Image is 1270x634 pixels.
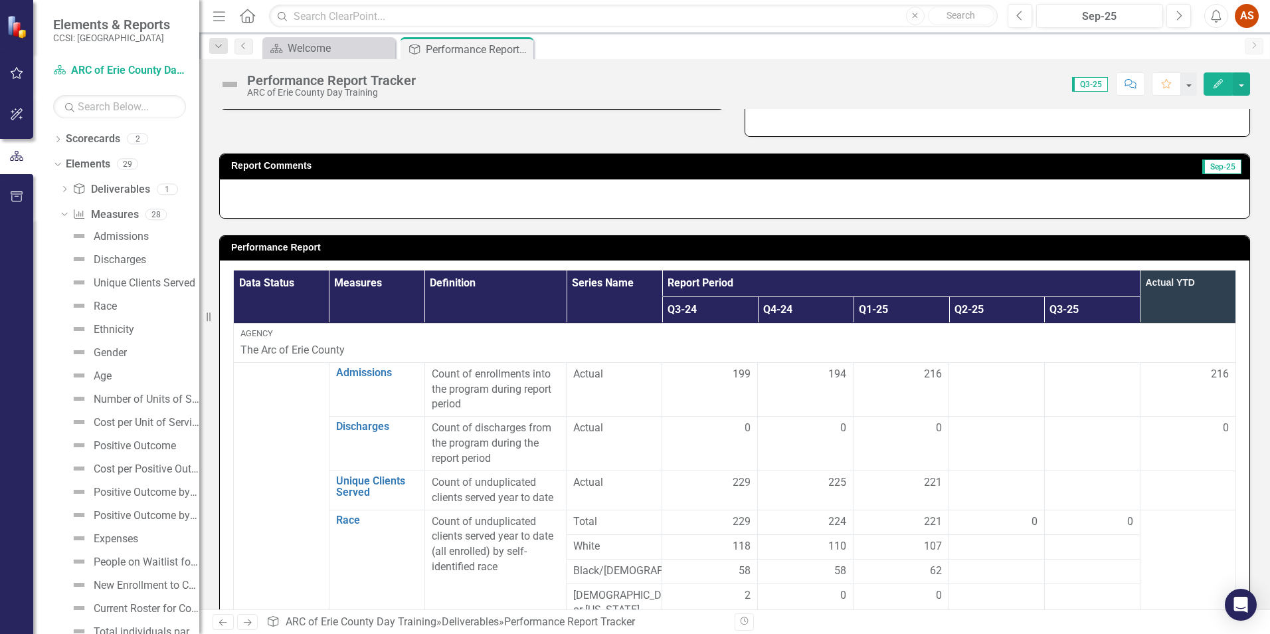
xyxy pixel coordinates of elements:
[739,564,751,579] span: 58
[758,417,854,471] td: Double-Click to Edit
[68,342,127,363] a: Gender
[573,564,655,579] span: Black/[DEMOGRAPHIC_DATA]
[662,471,758,510] td: Double-Click to Edit
[240,328,1229,340] div: Agency
[71,507,87,523] img: Not Defined
[924,539,942,554] span: 107
[68,528,138,549] a: Expenses
[1036,4,1163,28] button: Sep-25
[733,514,751,530] span: 229
[71,577,87,593] img: Not Defined
[329,362,424,417] td: Double-Click to Edit Right Click for Context Menu
[231,243,1243,253] h3: Performance Report
[94,510,199,522] div: Positive Outcome by Ethnicity
[1041,9,1158,25] div: Sep-25
[266,40,392,56] a: Welcome
[53,33,170,43] small: CCSI: [GEOGRAPHIC_DATA]
[336,421,418,433] a: Discharges
[828,475,846,490] span: 225
[94,393,199,405] div: Number of Units of Service
[949,559,1045,583] td: Double-Click to Edit
[949,471,1045,510] td: Double-Click to Edit
[936,421,942,436] span: 0
[71,228,87,244] img: Not Defined
[1044,417,1140,471] td: Double-Click to Edit
[1235,4,1259,28] div: AS
[94,324,134,336] div: Ethnicity
[854,471,949,510] td: Double-Click to Edit
[231,161,905,171] h3: Report Comments
[504,615,635,628] div: Performance Report Tracker
[71,368,87,383] img: Not Defined
[94,463,199,475] div: Cost per Positive Outcome
[247,73,416,88] div: Performance Report Tracker
[930,564,942,579] span: 62
[924,475,942,490] span: 221
[247,88,416,98] div: ARC of Erie County Day Training
[573,539,655,554] span: White
[432,475,559,506] p: Count of unduplicated clients served year to date
[68,435,176,456] a: Positive Outcome
[94,231,149,243] div: Admissions
[94,370,112,382] div: Age
[68,597,199,619] a: Current Roster for Community Access Project
[71,461,87,476] img: Not Defined
[71,437,87,453] img: Not Defined
[1032,514,1038,530] span: 0
[94,417,199,429] div: Cost per Unit of Service
[1225,589,1257,621] div: Open Intercom Messenger
[662,534,758,559] td: Double-Click to Edit
[1211,368,1229,380] span: 216
[94,603,199,615] div: Current Roster for Community Access Project
[71,344,87,360] img: Not Defined
[834,564,846,579] span: 58
[71,530,87,546] img: Not Defined
[71,251,87,267] img: Not Defined
[828,367,846,382] span: 194
[68,295,117,316] a: Race
[854,362,949,417] td: Double-Click to Edit
[68,365,112,386] a: Age
[68,504,199,526] a: Positive Outcome by Ethnicity
[1044,362,1140,417] td: Double-Click to Edit
[329,417,424,471] td: Double-Click to Edit Right Click for Context Menu
[72,182,149,197] a: Deliverables
[66,157,110,172] a: Elements
[745,588,751,603] span: 2
[442,615,499,628] a: Deliverables
[71,554,87,570] img: Not Defined
[94,300,117,312] div: Race
[928,7,994,25] button: Search
[329,471,424,510] td: Double-Click to Edit Right Click for Context Menu
[94,347,127,359] div: Gender
[68,481,199,502] a: Positive Outcome by Race
[828,514,846,530] span: 224
[854,417,949,471] td: Double-Click to Edit
[72,207,138,223] a: Measures
[936,588,942,603] span: 0
[94,556,199,568] div: People on Waitlist for Service
[71,600,87,616] img: Not Defined
[68,249,146,270] a: Discharges
[7,15,30,39] img: ClearPoint Strategy
[269,5,998,28] input: Search ClearPoint...
[758,471,854,510] td: Double-Click to Edit
[758,362,854,417] td: Double-Click to Edit
[840,588,846,603] span: 0
[924,514,942,530] span: 221
[145,209,167,220] div: 28
[336,475,418,498] a: Unique Clients Served
[94,440,176,452] div: Positive Outcome
[71,391,87,407] img: Not Defined
[1127,514,1133,530] span: 0
[68,411,199,433] a: Cost per Unit of Service
[286,615,436,628] a: ARC of Erie County Day Training
[733,475,751,490] span: 229
[573,367,655,382] span: Actual
[94,486,199,498] div: Positive Outcome by Race
[662,417,758,471] td: Double-Click to Edit
[68,574,199,595] a: New Enrollment to Community Access Project
[66,132,120,147] a: Scorecards
[924,367,942,382] span: 216
[71,321,87,337] img: Not Defined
